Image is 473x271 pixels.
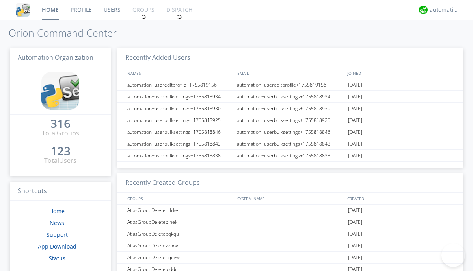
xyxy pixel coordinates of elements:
[117,126,463,138] a: automation+userbulksettings+1755818846automation+userbulksettings+1755818846[DATE]
[38,243,76,250] a: App Download
[125,67,233,79] div: NAMES
[235,103,346,114] div: automation+userbulksettings+1755818930
[117,79,463,91] a: automation+usereditprofile+1755819156automation+usereditprofile+1755819156[DATE]
[41,72,79,110] img: cddb5a64eb264b2086981ab96f4c1ba7
[125,150,235,161] div: automation+userbulksettings+1755818838
[117,228,463,240] a: AtlasGroupDeletepqkqu[DATE]
[125,252,235,263] div: AtlasGroupDeleteoquyw
[50,147,71,155] div: 123
[177,14,182,20] img: spin.svg
[117,138,463,150] a: automation+userbulksettings+1755818843automation+userbulksettings+1755818843[DATE]
[430,6,459,14] div: automation+atlas
[125,138,235,149] div: automation+userbulksettings+1755818843
[117,240,463,252] a: AtlasGroupDeletezzhov[DATE]
[419,6,428,14] img: d2d01cd9b4174d08988066c6d424eccd
[141,14,146,20] img: spin.svg
[235,138,346,149] div: automation+userbulksettings+1755818843
[235,126,346,138] div: automation+userbulksettings+1755818846
[117,150,463,162] a: automation+userbulksettings+1755818838automation+userbulksettings+1755818838[DATE]
[117,91,463,103] a: automation+userbulksettings+1755818934automation+userbulksettings+1755818934[DATE]
[235,91,346,102] div: automation+userbulksettings+1755818934
[348,126,362,138] span: [DATE]
[125,103,235,114] div: automation+userbulksettings+1755818930
[125,240,235,251] div: AtlasGroupDeletezzhov
[235,150,346,161] div: automation+userbulksettings+1755818838
[117,173,463,193] h3: Recently Created Groups
[125,126,235,138] div: automation+userbulksettings+1755818846
[117,48,463,68] h3: Recently Added Users
[117,103,463,114] a: automation+userbulksettings+1755818930automation+userbulksettings+1755818930[DATE]
[125,205,235,216] div: AtlasGroupDeletemlrke
[348,138,362,150] span: [DATE]
[50,120,71,127] div: 316
[345,193,456,204] div: CREATED
[44,156,76,165] div: Total Users
[235,79,346,90] div: automation+usereditprofile+1755819156
[348,240,362,252] span: [DATE]
[348,252,362,264] span: [DATE]
[50,219,64,227] a: News
[235,114,346,126] div: automation+userbulksettings+1755818925
[125,193,233,204] div: GROUPS
[348,91,362,103] span: [DATE]
[348,150,362,162] span: [DATE]
[441,243,465,267] iframe: Toggle Customer Support
[117,205,463,216] a: AtlasGroupDeletemlrke[DATE]
[18,53,93,62] span: Automation Organization
[50,120,71,129] a: 316
[49,254,65,262] a: Status
[125,91,235,102] div: automation+userbulksettings+1755818934
[10,182,111,201] h3: Shortcuts
[348,114,362,126] span: [DATE]
[235,67,345,79] div: EMAIL
[117,216,463,228] a: AtlasGroupDeletebinek[DATE]
[47,231,68,238] a: Support
[348,228,362,240] span: [DATE]
[50,147,71,156] a: 123
[49,207,65,215] a: Home
[125,114,235,126] div: automation+userbulksettings+1755818925
[117,114,463,126] a: automation+userbulksettings+1755818925automation+userbulksettings+1755818925[DATE]
[348,79,362,91] span: [DATE]
[348,216,362,228] span: [DATE]
[16,3,30,17] img: cddb5a64eb264b2086981ab96f4c1ba7
[117,252,463,264] a: AtlasGroupDeleteoquyw[DATE]
[125,79,235,90] div: automation+usereditprofile+1755819156
[125,228,235,240] div: AtlasGroupDeletepqkqu
[348,103,362,114] span: [DATE]
[125,216,235,228] div: AtlasGroupDeletebinek
[348,205,362,216] span: [DATE]
[42,129,79,138] div: Total Groups
[235,193,345,204] div: SYSTEM_NAME
[345,67,456,79] div: JOINED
